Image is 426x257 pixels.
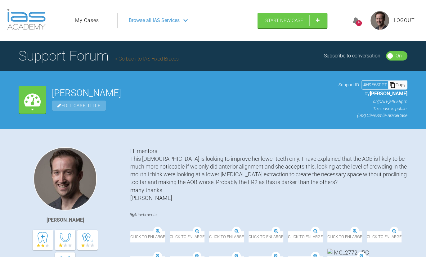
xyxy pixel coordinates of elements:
[115,56,179,62] a: Go back to IAS Fixed Braces
[339,90,407,98] p: by
[327,249,369,256] img: IMG_2772.JPG
[34,147,97,210] img: James Crouch Baker
[52,101,106,111] span: Edit Case Title
[130,147,407,202] div: Hi mentors This [DEMOGRAPHIC_DATA] is looking to improve her lower teeth only. I have explained t...
[129,16,180,25] span: Browse all IAS Services
[339,98,407,105] p: on [DATE] at 5:55pm
[75,16,99,25] a: My Cases
[130,231,165,242] span: Click to enlarge
[130,211,407,219] h4: Attachments
[52,88,333,98] h2: [PERSON_NAME]
[7,9,46,30] img: logo-light.3e3ef733.png
[388,81,407,89] div: Copy
[327,231,362,242] span: Click to enlarge
[367,231,401,242] span: Click to enlarge
[209,231,244,242] span: Click to enlarge
[339,105,407,112] p: This case is public.
[356,20,362,26] div: 54
[288,231,323,242] span: Click to enlarge
[47,216,84,224] div: [PERSON_NAME]
[265,18,303,23] span: Start New Case
[258,13,327,28] a: Start New Case
[339,81,359,88] span: Support ID
[394,16,415,25] a: Logout
[396,52,402,60] div: On
[370,11,389,30] img: profile.png
[324,52,380,60] div: Subscribe to conversation
[370,91,407,97] span: [PERSON_NAME]
[249,231,283,242] span: Click to enlarge
[19,45,179,67] h1: Support Forum
[339,112,407,119] p: (IAS) ClearSmile Brace Case
[170,231,204,242] span: Click to enlarge
[362,81,388,88] div: # H9F6SPPT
